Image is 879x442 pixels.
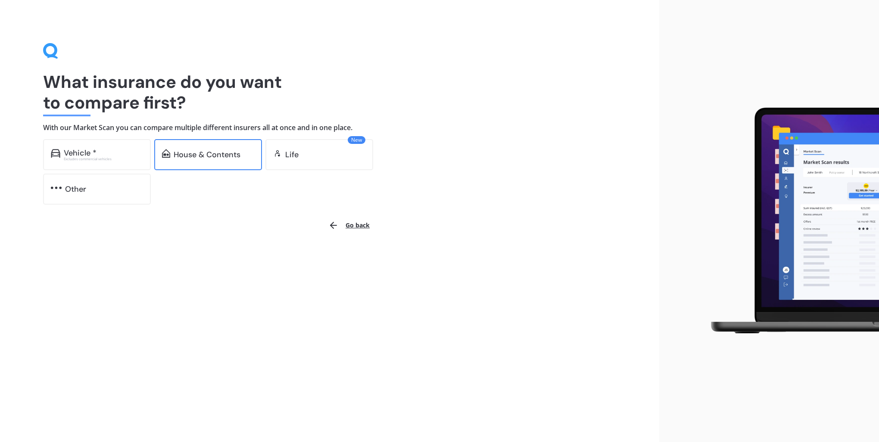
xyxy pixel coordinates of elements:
[64,157,143,161] div: Excludes commercial vehicles
[174,150,240,159] div: House & Contents
[43,72,616,113] h1: What insurance do you want to compare first?
[64,149,97,157] div: Vehicle *
[51,149,60,158] img: car.f15378c7a67c060ca3f3.svg
[65,185,86,193] div: Other
[162,149,170,158] img: home-and-contents.b802091223b8502ef2dd.svg
[273,149,282,158] img: life.f720d6a2d7cdcd3ad642.svg
[698,103,879,339] img: laptop.webp
[285,150,299,159] div: Life
[43,123,616,132] h4: With our Market Scan you can compare multiple different insurers all at once and in one place.
[51,184,62,192] img: other.81dba5aafe580aa69f38.svg
[348,136,365,144] span: New
[323,215,375,236] button: Go back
